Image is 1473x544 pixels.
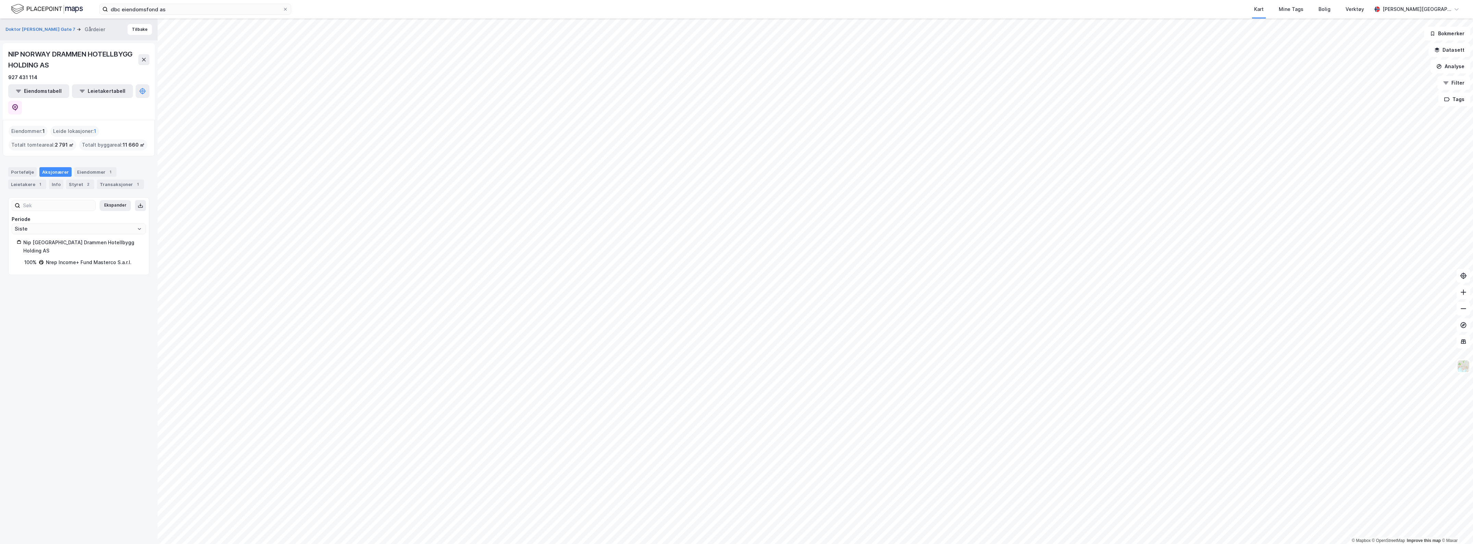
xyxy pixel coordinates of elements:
img: Z [1457,360,1470,373]
div: Nrep Income+ Fund Masterco S.a.r.l. [46,258,132,267]
div: Mine Tags [1279,5,1303,13]
div: 2 [85,181,91,188]
div: 1 [107,169,114,175]
div: Totalt tomteareal : [9,139,76,150]
span: 1 [42,127,45,135]
div: Bolig [1319,5,1330,13]
input: ClearOpen [12,224,146,234]
button: Tags [1438,92,1470,106]
button: Doktor [PERSON_NAME] Gate 7 [5,26,77,33]
input: Søk [20,200,95,211]
div: Gårdeier [85,25,105,34]
div: 100% [24,258,37,267]
iframe: Chat Widget [1439,511,1473,544]
span: 1 [94,127,96,135]
div: Verktøy [1346,5,1364,13]
button: Filter [1437,76,1470,90]
div: 927 431 114 [8,73,37,82]
div: Nip [GEOGRAPHIC_DATA] Drammen Hotellbygg Holding AS [23,238,141,255]
button: Tilbake [127,24,152,35]
div: Info [49,180,63,189]
button: Ekspander [100,200,131,211]
div: Transaksjoner [97,180,144,189]
div: Kart [1254,5,1264,13]
div: Eiendommer [74,167,116,177]
a: Improve this map [1407,538,1441,543]
button: Open [137,226,142,232]
button: Leietakertabell [72,84,133,98]
div: Totalt byggareal : [79,139,147,150]
div: Portefølje [8,167,37,177]
div: Leide lokasjoner : [50,126,99,137]
input: Søk på adresse, matrikkel, gårdeiere, leietakere eller personer [108,4,283,14]
span: 11 660 ㎡ [123,141,145,149]
button: Bokmerker [1424,27,1470,40]
div: Periode [12,215,146,223]
a: OpenStreetMap [1372,538,1405,543]
div: NIP NORWAY DRAMMEN HOTELLBYGG HOLDING AS [8,49,138,71]
div: 1 [134,181,141,188]
div: Eiendommer : [9,126,48,137]
div: 1 [37,181,44,188]
div: Styret [66,180,94,189]
div: Leietakere [8,180,46,189]
a: Mapbox [1352,538,1371,543]
div: Kontrollprogram for chat [1439,511,1473,544]
div: Aksjonærer [39,167,72,177]
button: Datasett [1428,43,1470,57]
button: Analyse [1431,60,1470,73]
div: [PERSON_NAME][GEOGRAPHIC_DATA] [1383,5,1451,13]
img: logo.f888ab2527a4732fd821a326f86c7f29.svg [11,3,83,15]
span: 2 791 ㎡ [55,141,74,149]
button: Eiendomstabell [8,84,69,98]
